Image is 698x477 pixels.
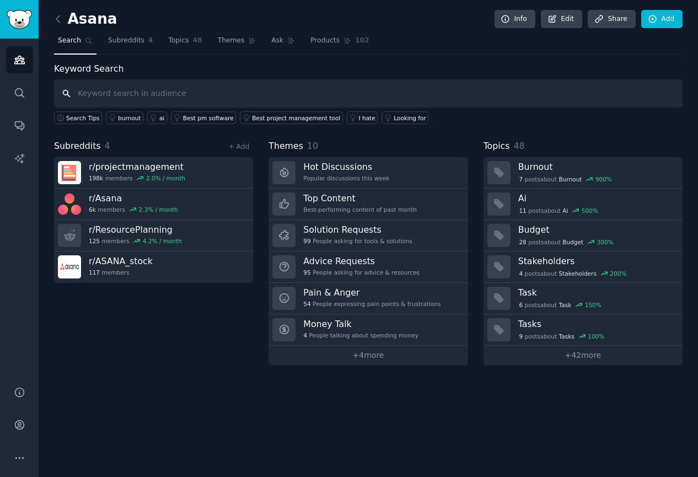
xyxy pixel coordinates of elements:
span: 117 [89,269,100,276]
a: Search [54,32,96,55]
div: 500 % [582,207,598,215]
div: People asking for tools & solutions [303,237,412,245]
a: Subreddits4 [104,32,157,55]
span: 28 [519,238,526,246]
a: Best project management tool [240,111,342,124]
div: Best pm software [183,114,234,122]
a: Tasks9postsaboutTasks100% [484,314,683,346]
button: Search Tips [54,111,102,124]
span: Task [559,301,572,309]
div: post s about [518,237,615,247]
div: Popular discussions this week [303,174,389,182]
span: 4 [519,270,523,277]
h3: Hot Discussions [303,161,389,173]
div: members [89,237,182,245]
span: 54 [303,300,310,308]
h3: r/ projectmanagement [89,161,185,173]
a: Task6postsaboutTask150% [484,283,683,314]
h3: Budget [518,224,675,235]
div: burnout [118,114,141,122]
span: Tasks [559,333,574,340]
a: Advice Requests95People asking for advice & resources [269,251,468,283]
div: members [89,206,178,213]
span: 4 [105,141,110,151]
h3: Task [518,287,675,298]
img: Asana [58,192,81,216]
a: burnout [106,111,143,124]
h2: Asana [54,10,117,28]
span: Search Tips [66,114,100,122]
a: Solution Requests99People asking for tools & solutions [269,220,468,251]
h3: Burnout [518,161,675,173]
div: Best project management tool [252,114,340,122]
span: 102 [355,36,369,46]
div: People expressing pain points & frustrations [303,300,441,308]
a: Budget28postsaboutBudget300% [484,220,683,251]
span: Topics [168,36,189,46]
span: 11 [519,207,526,215]
div: 300 % [597,238,614,246]
h3: Pain & Anger [303,287,441,298]
span: Subreddits [54,140,101,153]
span: Stakeholders [559,270,597,277]
span: 95 [303,269,310,276]
span: 198k [89,174,103,182]
a: Themes [214,32,260,55]
a: r/projectmanagement198kmembers2.0% / month [54,157,253,189]
div: 100 % [588,333,604,340]
div: members [89,269,153,276]
span: 6 [519,301,523,309]
span: 4 [303,331,307,339]
span: 7 [519,175,523,183]
div: 4.2 % / month [143,237,182,245]
div: 2.0 % / month [146,174,185,182]
a: Stakeholders4postsaboutStakeholders200% [484,251,683,283]
span: 10 [307,141,318,151]
a: Add [641,10,683,29]
a: Ai11postsaboutAi500% [484,189,683,220]
a: Topics48 [164,32,206,55]
span: Themes [218,36,245,46]
h3: r/ Asana [89,192,178,204]
a: Products102 [307,32,373,55]
h3: r/ ResourcePlanning [89,224,182,235]
span: Ask [271,36,283,46]
div: post s about [518,269,627,278]
div: 2.3 % / month [139,206,178,213]
div: post s about [518,300,603,310]
a: +42more [484,346,683,365]
h3: r/ ASANA_stock [89,255,153,267]
h3: Solution Requests [303,224,412,235]
div: Looking for [394,114,426,122]
h3: Tasks [518,318,675,330]
h3: Ai [518,192,675,204]
div: 150 % [585,301,602,309]
a: + Add [228,143,249,151]
h3: Top Content [303,192,417,204]
div: ai [159,114,164,122]
a: Pain & Anger54People expressing pain points & frustrations [269,283,468,314]
img: projectmanagement [58,161,81,184]
span: Products [310,36,340,46]
span: 48 [513,141,524,151]
span: 48 [193,36,202,46]
label: Keyword Search [54,63,124,74]
span: 4 [148,36,153,46]
a: Looking for [382,111,428,124]
a: Best pm software [171,111,236,124]
input: Keyword search in audience [54,79,683,108]
a: Hot DiscussionsPopular discussions this week [269,157,468,189]
a: r/Asana6kmembers2.3% / month [54,189,253,220]
div: 200 % [610,270,626,277]
a: Edit [541,10,582,29]
span: 9 [519,333,523,340]
a: r/ASANA_stock117members [54,251,253,283]
div: People talking about spending money [303,331,418,339]
span: 99 [303,237,310,245]
span: Themes [269,140,303,153]
a: Money Talk4People talking about spending money [269,314,468,346]
div: members [89,174,185,182]
a: r/ResourcePlanning125members4.2% / month [54,220,253,251]
a: ai [147,111,167,124]
span: Budget [562,238,583,246]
